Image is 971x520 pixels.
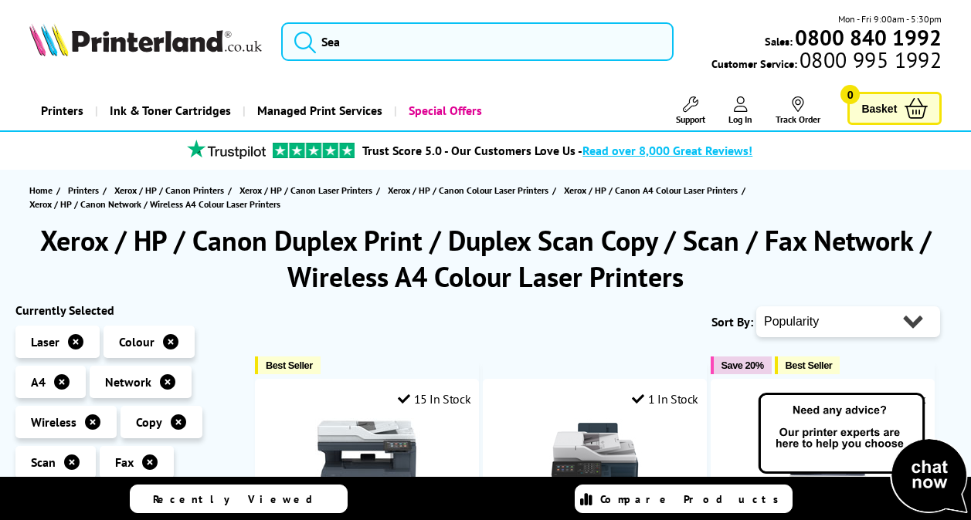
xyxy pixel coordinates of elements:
span: Xerox / HP / Canon Network / Wireless A4 Colour Laser Printers [29,198,280,210]
img: trustpilot rating [180,140,273,159]
h1: Xerox / HP / Canon Duplex Print / Duplex Scan Copy / Scan / Fax Network / Wireless A4 Colour Lase... [15,222,956,295]
span: Xerox / HP / Canon Laser Printers [239,182,372,198]
div: 15 In Stock [398,391,470,407]
span: Customer Service: [711,52,942,71]
button: Best Seller [255,356,321,374]
button: Save 20% [711,356,772,374]
span: Copy [136,414,162,430]
span: Printers [68,182,99,198]
span: Fax [115,454,134,470]
a: Printers [29,91,95,130]
a: Printers [68,182,103,198]
a: Compare Products [575,485,793,513]
a: Log In [728,96,752,125]
a: 0800 840 1992 [793,30,942,45]
span: Scan [31,454,56,470]
a: Track Order [776,96,820,125]
span: Xerox / HP / Canon A4 Colour Laser Printers [564,182,738,198]
img: trustpilot rating [273,143,355,158]
a: Recently Viewed [130,485,348,513]
span: Xerox / HP / Canon Colour Laser Printers [388,182,548,198]
span: 0800 995 1992 [797,52,942,67]
b: 0800 840 1992 [795,23,942,52]
a: Trust Score 5.0 - Our Customers Love Us -Read over 8,000 Great Reviews! [362,143,752,158]
a: Xerox / HP / Canon Printers [114,182,228,198]
span: Ink & Toner Cartridges [110,91,231,130]
a: Special Offers [394,91,494,130]
span: Log In [728,113,752,125]
span: Wireless [31,414,76,430]
span: Mon - Fri 9:00am - 5:30pm [838,12,942,26]
a: Xerox / HP / Canon Laser Printers [239,182,376,198]
a: Ink & Toner Cartridges [95,91,243,130]
img: Open Live Chat window [755,390,971,517]
span: Recently Viewed [153,492,328,506]
span: Compare Products [600,492,787,506]
a: Xerox / HP / Canon A4 Colour Laser Printers [564,182,742,198]
span: Sales: [765,34,793,49]
span: Colour [119,334,154,349]
a: Support [676,96,705,125]
img: Printerland Logo [29,23,262,56]
a: Basket 0 [847,92,942,125]
span: Save 20% [721,360,764,371]
span: Laser [31,334,59,349]
span: Basket [861,98,897,119]
a: Managed Print Services [243,91,394,130]
div: 1 In Stock [632,391,698,407]
a: Home [29,182,56,198]
span: A4 [31,374,46,390]
span: Network [105,374,151,390]
span: 0 [840,85,860,104]
span: Support [676,113,705,125]
div: Currently Selected [15,302,239,318]
a: Xerox / HP / Canon Colour Laser Printers [388,182,552,198]
input: Sea [281,22,674,61]
span: Read over 8,000 Great Reviews! [582,143,752,158]
span: Sort By: [711,314,753,329]
button: Best Seller [775,356,840,374]
span: Xerox / HP / Canon Printers [114,182,224,198]
a: Printerland Logo [29,23,262,59]
span: Best Seller [786,360,833,371]
span: Best Seller [266,360,313,371]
